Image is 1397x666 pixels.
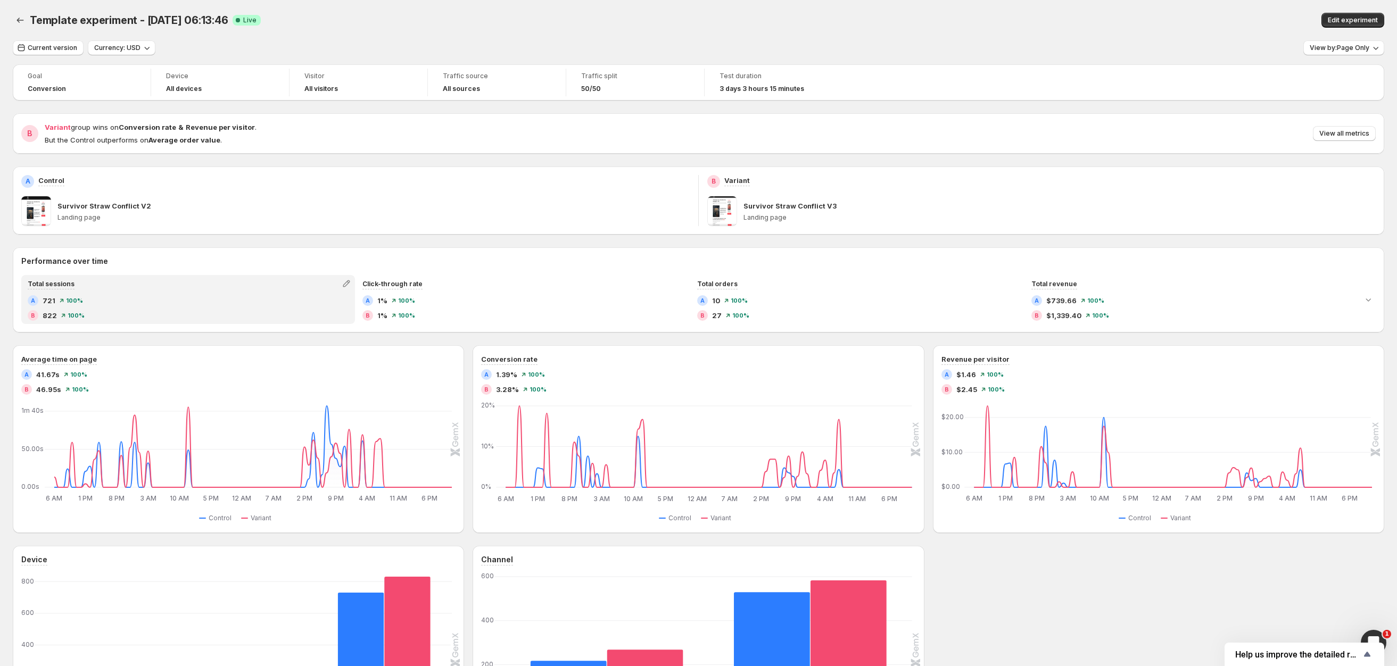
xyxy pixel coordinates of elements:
text: 2 PM [296,495,312,503]
h2: B [712,177,716,186]
strong: Average order value [148,136,220,144]
text: $20.00 [941,413,964,421]
text: 6 AM [46,495,62,503]
span: Control [668,514,691,522]
text: 0% [481,482,491,490]
span: Control [1128,514,1151,522]
text: 4 AM [359,495,375,503]
h2: B [31,312,35,319]
button: Expand chart [1361,292,1376,307]
text: 5 PM [658,495,674,503]
span: 100 % [398,297,415,304]
img: Survivor Straw Conflict V3 [707,196,737,226]
span: $1.46 [956,369,976,380]
span: Test duration [720,72,828,80]
button: Currency: USD [88,40,155,55]
strong: & [178,123,184,131]
a: Traffic split50/50 [581,71,689,94]
text: 7 AM [265,495,282,503]
text: 2 PM [754,495,770,503]
a: Traffic sourceAll sources [443,71,551,94]
a: GoalConversion [28,71,136,94]
text: 12 AM [233,495,252,503]
h2: Performance over time [21,256,1376,267]
span: Total orders [697,280,738,288]
h4: All devices [166,85,202,93]
h2: A [26,177,30,186]
p: Survivor Straw Conflict V3 [743,201,837,211]
span: $2.45 [956,384,977,395]
p: Landing page [743,213,1376,222]
text: 10 AM [170,495,189,503]
span: Conversion [28,85,66,93]
button: Show survey - Help us improve the detailed report for A/B campaigns [1235,648,1374,661]
h3: Revenue per visitor [941,354,1010,364]
span: Visitor [304,72,412,80]
text: 12 AM [688,495,707,503]
span: But the Control outperforms on . [45,136,222,144]
h2: B [24,386,29,393]
text: 8 PM [1029,495,1045,503]
text: 8 PM [562,495,578,503]
button: View by:Page Only [1303,40,1384,55]
span: 41.67s [36,369,60,380]
h2: A [24,371,29,378]
h3: Channel [481,554,513,565]
span: Traffic split [581,72,689,80]
text: 600 [21,609,34,617]
text: 3 AM [140,495,156,503]
h2: B [27,128,32,139]
span: 100 % [987,371,1004,378]
h3: Conversion rate [481,354,538,364]
a: VisitorAll visitors [304,71,412,94]
text: 1m 40s [21,406,44,414]
img: Survivor Straw Conflict V2 [21,196,51,226]
button: Edit experiment [1321,13,1384,28]
text: 11 AM [390,495,407,503]
button: Variant [241,512,276,525]
span: Edit experiment [1328,16,1378,24]
h4: All sources [443,85,480,93]
button: Variant [701,512,735,525]
button: Control [1119,512,1155,525]
text: 3 AM [593,495,610,503]
span: group wins on . [45,123,257,131]
span: 100 % [731,297,748,304]
text: 6 PM [881,495,897,503]
span: Traffic source [443,72,551,80]
strong: Conversion rate [119,123,176,131]
text: 11 AM [848,495,866,503]
span: 10 [712,295,720,306]
p: Landing page [57,213,690,222]
iframe: Intercom live chat [1361,630,1386,655]
text: 3 AM [1060,495,1076,503]
p: Control [38,175,64,186]
span: 100 % [528,371,545,378]
span: Control [209,514,232,522]
span: Goal [28,72,136,80]
span: Live [243,16,257,24]
text: 400 [481,616,494,624]
text: $10.00 [941,448,963,456]
span: 46.95s [36,384,61,395]
h2: A [366,297,370,304]
strong: Revenue per visitor [186,123,255,131]
h2: B [945,386,949,393]
button: Back [13,13,28,28]
span: 27 [712,310,722,321]
button: Control [659,512,696,525]
span: 721 [43,295,55,306]
text: 9 PM [328,495,344,503]
span: 100 % [1087,297,1104,304]
text: 8 PM [109,495,125,503]
span: Total sessions [28,280,75,288]
h2: A [945,371,949,378]
text: 2 PM [1217,495,1233,503]
text: 600 [481,572,494,580]
text: 1 PM [998,495,1012,503]
span: $1,339.40 [1046,310,1081,321]
span: 1% [377,310,387,321]
h2: A [700,297,705,304]
span: Template experiment - [DATE] 06:13:46 [30,14,228,27]
span: 100 % [732,312,749,319]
